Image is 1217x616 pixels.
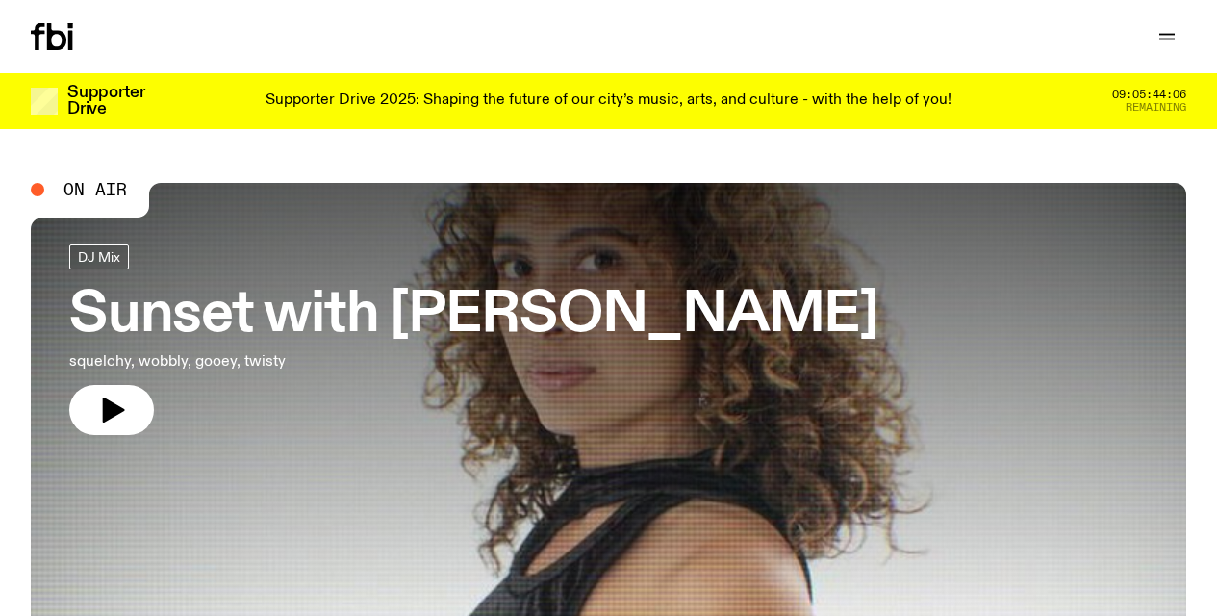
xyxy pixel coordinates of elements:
span: 09:05:44:06 [1112,90,1186,100]
span: DJ Mix [78,249,120,264]
span: Remaining [1126,102,1186,113]
a: Sunset with [PERSON_NAME]squelchy, wobbly, gooey, twisty [69,244,878,435]
p: Supporter Drive 2025: Shaping the future of our city’s music, arts, and culture - with the help o... [266,92,951,110]
h3: Sunset with [PERSON_NAME] [69,289,878,343]
span: On Air [63,181,127,198]
p: squelchy, wobbly, gooey, twisty [69,350,562,373]
a: DJ Mix [69,244,129,269]
h3: Supporter Drive [67,85,144,117]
